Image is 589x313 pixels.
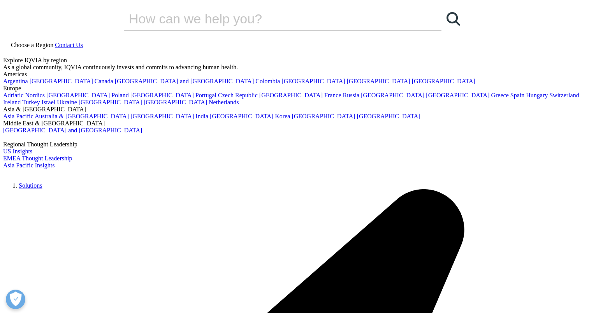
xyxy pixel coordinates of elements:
a: Russia [343,92,360,98]
a: Czech Republic [218,92,258,98]
a: [GEOGRAPHIC_DATA] [357,113,420,120]
a: [GEOGRAPHIC_DATA] [361,92,424,98]
a: Solutions [19,182,42,189]
a: Israel [42,99,56,106]
a: Netherlands [209,99,239,106]
a: [GEOGRAPHIC_DATA] [259,92,323,98]
a: [GEOGRAPHIC_DATA] and [GEOGRAPHIC_DATA] [115,78,254,84]
a: [GEOGRAPHIC_DATA] [130,113,194,120]
a: Contact Us [55,42,83,48]
a: Asia Pacific [3,113,33,120]
a: [GEOGRAPHIC_DATA] [144,99,207,106]
a: Australia & [GEOGRAPHIC_DATA] [35,113,129,120]
a: [GEOGRAPHIC_DATA] [281,78,345,84]
a: [GEOGRAPHIC_DATA] [130,92,194,98]
div: Asia & [GEOGRAPHIC_DATA] [3,106,586,113]
span: Choose a Region [11,42,53,48]
a: Colombia [255,78,280,84]
svg: Search [447,12,460,26]
a: US Insights [3,148,32,155]
a: [GEOGRAPHIC_DATA] [347,78,410,84]
a: Portugal [195,92,216,98]
a: Asia Pacific Insights [3,162,55,169]
a: [GEOGRAPHIC_DATA] [292,113,355,120]
a: Turkey [22,99,40,106]
a: Adriatic [3,92,23,98]
a: [GEOGRAPHIC_DATA] and [GEOGRAPHIC_DATA] [3,127,142,134]
a: Nordics [25,92,45,98]
button: Open Preferences [6,290,25,309]
div: Explore IQVIA by region [3,57,586,64]
a: Spain [510,92,524,98]
a: India [195,113,208,120]
a: EMEA Thought Leadership [3,155,72,162]
div: Americas [3,71,586,78]
a: Argentina [3,78,28,84]
a: Canada [95,78,113,84]
div: As a global community, IQVIA continuously invests and commits to advancing human health. [3,64,586,71]
a: Korea [275,113,290,120]
div: Regional Thought Leadership [3,141,586,148]
a: Poland [111,92,128,98]
a: [GEOGRAPHIC_DATA] [412,78,475,84]
a: [GEOGRAPHIC_DATA] [426,92,489,98]
input: Search [124,7,419,30]
a: [GEOGRAPHIC_DATA] [210,113,273,120]
a: Hungary [526,92,548,98]
a: Search [441,7,465,30]
a: Ireland [3,99,21,106]
a: Greece [491,92,508,98]
a: [GEOGRAPHIC_DATA] [30,78,93,84]
div: Middle East & [GEOGRAPHIC_DATA] [3,120,586,127]
a: Switzerland [549,92,579,98]
a: [GEOGRAPHIC_DATA] [79,99,142,106]
a: [GEOGRAPHIC_DATA] [46,92,110,98]
div: Europe [3,85,586,92]
a: France [324,92,341,98]
a: Ukraine [57,99,77,106]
